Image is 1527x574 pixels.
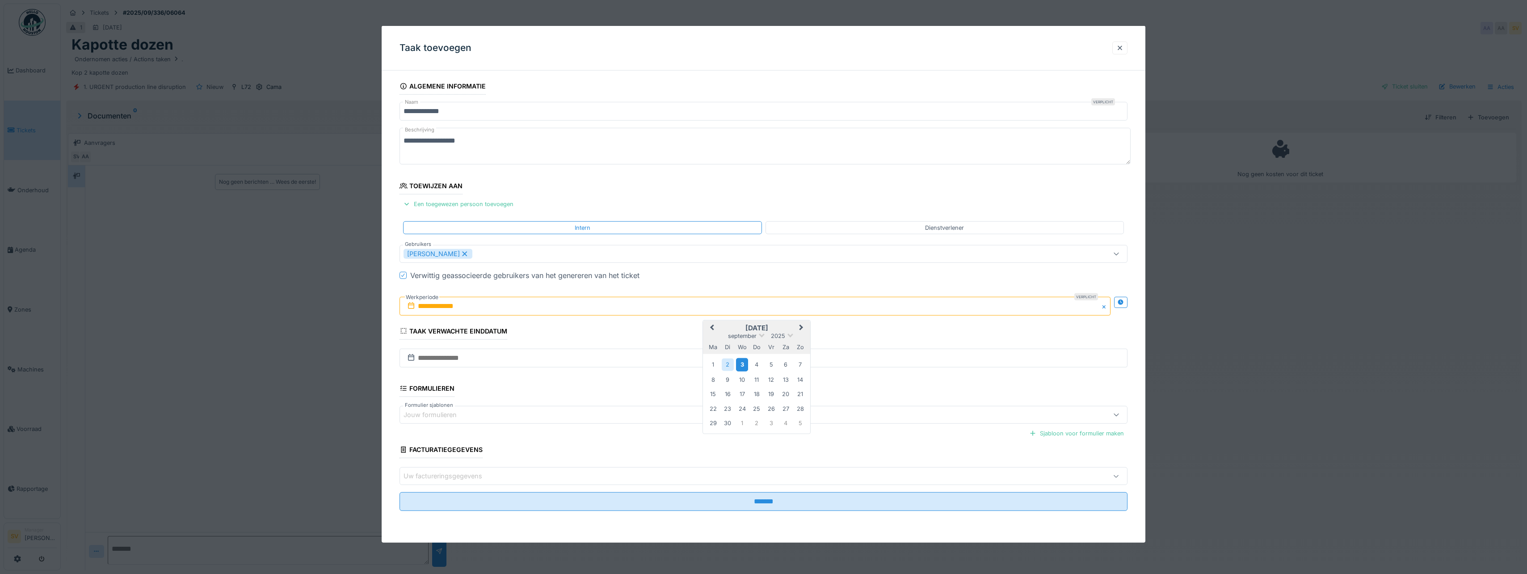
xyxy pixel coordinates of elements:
div: Choose zaterdag 6 september 2025 [780,359,792,371]
div: Choose donderdag 11 september 2025 [751,374,763,386]
div: Choose vrijdag 5 september 2025 [765,359,777,371]
div: Dienstverlener [925,223,964,232]
div: Choose dinsdag 2 september 2025 [722,359,734,371]
div: Formulieren [400,382,454,397]
div: Verplicht [1091,98,1115,106]
div: zaterdag [780,341,792,353]
div: Choose woensdag 3 september 2025 [736,358,748,371]
span: september [728,333,757,339]
label: Beschrijving [403,124,436,135]
div: Choose zaterdag 13 september 2025 [780,374,792,386]
div: Choose donderdag 4 september 2025 [751,359,763,371]
div: Choose vrijdag 12 september 2025 [765,374,777,386]
div: Choose maandag 15 september 2025 [707,388,719,400]
div: Choose woensdag 24 september 2025 [736,403,748,415]
div: Intern [575,223,590,232]
div: [PERSON_NAME] [404,249,472,259]
div: Choose zondag 14 september 2025 [794,374,806,386]
div: Algemene informatie [400,80,486,95]
span: 2025 [771,333,785,339]
label: Gebruikers [403,241,433,248]
div: Choose maandag 8 september 2025 [707,374,719,386]
div: Choose zondag 28 september 2025 [794,403,806,415]
div: Choose zaterdag 20 september 2025 [780,388,792,400]
div: Facturatiegegevens [400,443,483,458]
button: Previous Month [704,321,718,336]
div: Choose zondag 21 september 2025 [794,388,806,400]
div: Sjabloon voor formulier maken [1026,427,1127,439]
label: Werkperiode [405,292,439,302]
div: Choose donderdag 2 oktober 2025 [751,417,763,429]
div: dinsdag [722,341,734,353]
div: Jouw formulieren [404,410,469,420]
div: Choose maandag 1 september 2025 [707,359,719,371]
h3: Taak toevoegen [400,42,471,54]
div: maandag [707,341,719,353]
div: Uw factureringsgegevens [404,471,495,481]
div: Taak verwachte einddatum [400,325,507,340]
div: Month september, 2025 [706,357,808,430]
label: Naam [403,98,420,106]
div: Choose zaterdag 27 september 2025 [780,403,792,415]
h2: [DATE] [703,324,810,332]
div: Choose woensdag 1 oktober 2025 [736,417,748,429]
div: Choose vrijdag 3 oktober 2025 [765,417,777,429]
div: Choose dinsdag 23 september 2025 [722,403,734,415]
button: Next Month [795,321,809,336]
div: Choose vrijdag 26 september 2025 [765,403,777,415]
div: Choose woensdag 17 september 2025 [736,388,748,400]
div: zondag [794,341,806,353]
div: Choose zondag 5 oktober 2025 [794,417,806,429]
div: Choose maandag 22 september 2025 [707,403,719,415]
div: Een toegewezen persoon toevoegen [400,198,517,210]
div: donderdag [751,341,763,353]
div: Choose dinsdag 9 september 2025 [722,374,734,386]
div: Choose donderdag 18 september 2025 [751,388,763,400]
div: Choose zaterdag 4 oktober 2025 [780,417,792,429]
div: Choose maandag 29 september 2025 [707,417,719,429]
div: Choose dinsdag 30 september 2025 [722,417,734,429]
div: Verplicht [1074,293,1098,300]
div: Choose zondag 7 september 2025 [794,359,806,371]
div: vrijdag [765,341,777,353]
div: Choose vrijdag 19 september 2025 [765,388,777,400]
label: Formulier sjablonen [403,401,455,409]
button: Close [1101,297,1111,316]
div: Choose woensdag 10 september 2025 [736,374,748,386]
div: Verwittig geassocieerde gebruikers van het genereren van het ticket [410,270,639,281]
div: Choose dinsdag 16 september 2025 [722,388,734,400]
div: Toewijzen aan [400,179,463,194]
div: Choose donderdag 25 september 2025 [751,403,763,415]
div: woensdag [736,341,748,353]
